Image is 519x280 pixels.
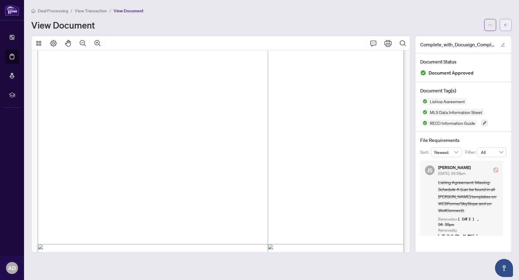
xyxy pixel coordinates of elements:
[438,233,481,238] span: [PERSON_NAME]
[429,69,474,77] span: Document Approved
[488,23,492,27] span: ellipsis
[71,7,72,14] li: /
[114,8,144,14] span: View Document
[8,264,16,272] span: AD
[438,179,498,214] span: Listing Agreement: Missing Schedule A (can be found in all [PERSON_NAME] templates on WEBForms/Sk...
[427,166,432,174] span: JS
[504,23,508,27] span: arrow-left
[501,43,505,47] span: edit
[38,8,68,14] span: Deal Processing
[493,168,498,172] span: stop
[438,217,481,227] span: [DATE], 04:00pm
[420,87,507,94] h4: Document Tag(s)
[109,7,111,14] li: /
[420,119,427,127] img: Status Icon
[427,110,485,114] span: MLS Data Information Sheet
[420,58,507,65] h4: Document Status
[420,41,495,48] span: Complete_with_Docusign_Complete_with_Docusig-8.pdf
[438,165,471,170] h5: [PERSON_NAME]
[481,148,503,157] span: All
[420,70,426,76] img: Document Status
[5,5,19,16] img: logo
[420,149,431,155] p: Sort:
[75,8,107,14] span: View Transaction
[31,9,35,13] span: home
[31,20,95,30] h1: View Document
[420,137,507,144] h4: File Requirements
[420,98,427,105] img: Status Icon
[438,171,466,176] span: [DATE], 03:59pm
[438,217,498,228] div: Removed on
[427,121,478,125] span: RECO Information Guide
[438,228,498,239] div: Removed by
[420,109,427,116] img: Status Icon
[495,259,513,277] button: Open asap
[465,149,477,155] p: Filter:
[434,148,458,157] span: Newest
[427,99,467,103] span: Listing Agreement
